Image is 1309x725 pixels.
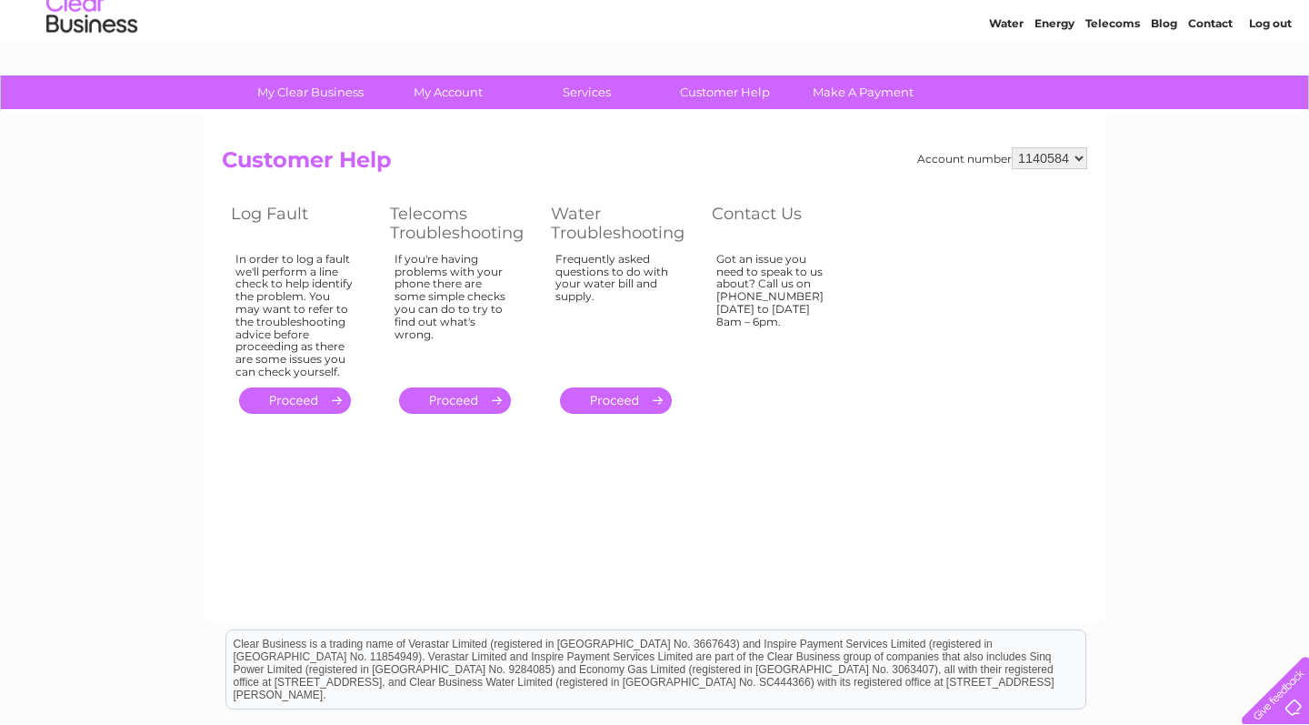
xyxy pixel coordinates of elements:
a: Energy [1034,77,1074,91]
div: Account number [917,147,1087,169]
img: logo.png [45,47,138,103]
h2: Customer Help [222,147,1087,182]
a: Make A Payment [788,76,938,109]
a: Services [512,76,662,109]
a: . [560,388,672,414]
div: Clear Business is a trading name of Verastar Limited (registered in [GEOGRAPHIC_DATA] No. 3667643... [226,10,1085,88]
a: Contact [1188,77,1233,91]
a: Water [989,77,1024,91]
a: . [399,388,511,414]
a: Log out [1249,77,1292,91]
th: Contact Us [703,199,862,247]
a: My Account [374,76,524,109]
a: My Clear Business [235,76,385,109]
div: In order to log a fault we'll perform a line check to help identify the problem. You may want to ... [235,253,354,378]
th: Telecoms Troubleshooting [381,199,542,247]
div: Frequently asked questions to do with your water bill and supply. [555,253,675,371]
a: Blog [1151,77,1177,91]
div: If you're having problems with your phone there are some simple checks you can do to try to find ... [395,253,515,371]
th: Water Troubleshooting [542,199,703,247]
a: Telecoms [1085,77,1140,91]
th: Log Fault [222,199,381,247]
a: Customer Help [650,76,800,109]
div: Got an issue you need to speak to us about? Call us on [PHONE_NUMBER] [DATE] to [DATE] 8am – 6pm. [716,253,834,371]
a: 0333 014 3131 [966,9,1092,32]
a: . [239,388,351,414]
